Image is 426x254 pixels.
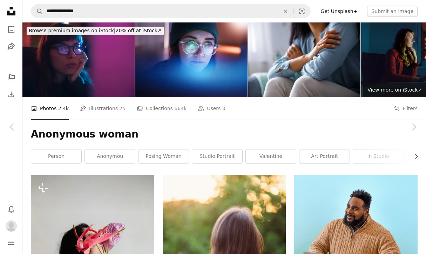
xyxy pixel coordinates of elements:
[4,71,18,85] a: Collections
[316,6,361,17] a: Get Unsplash+
[31,5,43,18] button: Search Unsplash
[278,5,293,18] button: Clear
[22,22,135,97] img: Young woman programmer using computer
[394,97,418,120] button: Filters
[353,149,403,163] a: in studio
[80,97,126,120] a: Illustrations 75
[6,220,17,232] img: Avatar of user Skyler Wikoff
[31,149,81,163] a: person
[293,5,310,18] button: Visual search
[367,87,422,93] span: View more on iStock ↗
[4,87,18,101] a: Download History
[4,219,18,233] button: Profile
[198,97,225,120] a: Users 0
[4,202,18,216] button: Notifications
[4,22,18,36] a: Photos
[138,149,189,163] a: posing woman
[192,149,242,163] a: studio portrait
[31,4,311,18] form: Find visuals sitewide
[367,6,418,17] button: Submit an image
[31,128,418,141] h1: Anonymous woman
[222,105,225,112] span: 0
[401,93,426,161] a: Next
[248,22,360,97] img: Unrecognizable woman hugging herself to comfort while sad
[4,236,18,250] button: Menu
[29,28,115,33] span: Browse premium images on iStock |
[85,149,135,163] a: anonymou
[246,149,296,163] a: valentine
[135,22,248,97] img: Cybersecurity, database and woman hacker working on a computer in the basement at night for phish...
[174,105,187,112] span: 664k
[22,22,168,39] a: Browse premium images on iStock|20% off at iStock↗
[29,28,162,33] span: 20% off at iStock ↗
[120,105,126,112] span: 75
[4,39,18,53] a: Illustrations
[299,149,350,163] a: art portrait
[363,83,426,97] a: View more on iStock↗
[137,97,187,120] a: Collections 664k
